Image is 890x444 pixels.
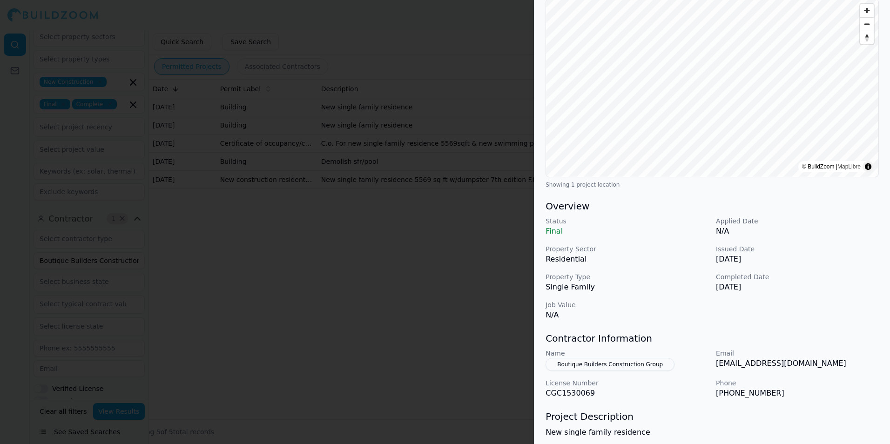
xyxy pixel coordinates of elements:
[546,254,708,265] p: Residential
[546,181,879,188] div: Showing 1 project location
[546,358,674,371] button: Boutique Builders Construction Group
[716,388,879,399] p: [PHONE_NUMBER]
[716,349,879,358] p: Email
[546,226,708,237] p: Final
[860,17,874,31] button: Zoom out
[546,378,708,388] p: License Number
[716,226,879,237] p: N/A
[546,200,879,213] h3: Overview
[546,410,879,423] h3: Project Description
[546,244,708,254] p: Property Sector
[837,163,861,170] a: MapLibre
[546,309,708,321] p: N/A
[546,388,708,399] p: CGC1530069
[860,31,874,44] button: Reset bearing to north
[716,216,879,226] p: Applied Date
[546,216,708,226] p: Status
[716,358,879,369] p: [EMAIL_ADDRESS][DOMAIN_NAME]
[546,300,708,309] p: Job Value
[546,427,879,438] p: New single family residence
[716,244,879,254] p: Issued Date
[716,378,879,388] p: Phone
[546,349,708,358] p: Name
[860,4,874,17] button: Zoom in
[716,282,879,293] p: [DATE]
[546,332,879,345] h3: Contractor Information
[716,272,879,282] p: Completed Date
[802,162,861,171] div: © BuildZoom |
[716,254,879,265] p: [DATE]
[546,272,708,282] p: Property Type
[546,282,708,293] p: Single Family
[863,161,874,172] summary: Toggle attribution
